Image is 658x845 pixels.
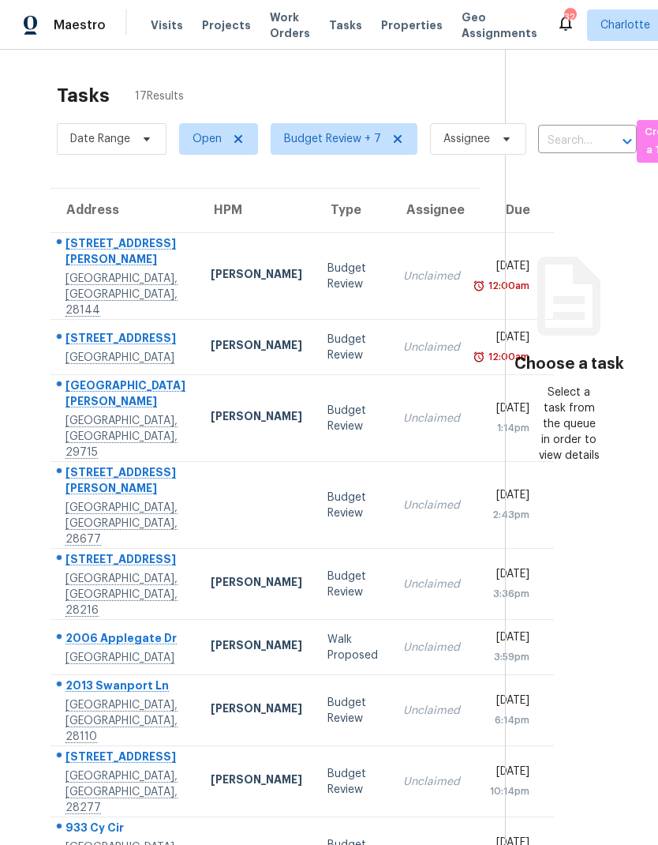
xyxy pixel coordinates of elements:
[327,766,378,798] div: Budget Review
[403,269,460,284] div: Unclaimed
[485,507,529,523] div: 2:43pm
[270,9,310,41] span: Work Orders
[50,189,198,233] th: Address
[403,703,460,719] div: Unclaimed
[514,356,624,372] h3: Choose a task
[443,131,490,147] span: Assignee
[473,349,485,365] img: Overdue Alarm Icon
[211,700,302,720] div: [PERSON_NAME]
[403,498,460,513] div: Unclaimed
[485,329,529,349] div: [DATE]
[70,131,130,147] span: Date Range
[211,772,302,791] div: [PERSON_NAME]
[202,17,251,33] span: Projects
[403,340,460,355] div: Unclaimed
[327,569,378,600] div: Budget Review
[616,130,638,152] button: Open
[211,408,302,428] div: [PERSON_NAME]
[600,17,650,33] span: Charlotte
[485,487,529,507] div: [DATE]
[537,385,601,464] div: Select a task from the queue in order to view details
[327,490,378,521] div: Budget Review
[538,129,593,153] input: Search by address
[485,586,529,602] div: 3:36pm
[485,258,529,278] div: [DATE]
[284,131,381,147] span: Budget Review + 7
[473,278,485,294] img: Overdue Alarm Icon
[485,764,529,783] div: [DATE]
[57,88,110,103] h2: Tasks
[211,266,302,286] div: [PERSON_NAME]
[327,332,378,363] div: Budget Review
[485,649,529,665] div: 3:59pm
[327,403,378,434] div: Budget Review
[315,189,391,233] th: Type
[211,337,302,357] div: [PERSON_NAME]
[485,420,529,436] div: 1:14pm
[485,566,529,586] div: [DATE]
[193,131,222,147] span: Open
[485,629,529,649] div: [DATE]
[473,189,554,233] th: Due
[391,189,473,233] th: Assignee
[198,189,315,233] th: HPM
[329,20,362,31] span: Tasks
[485,783,529,799] div: 10:14pm
[485,349,529,365] div: 12:00am
[327,695,378,727] div: Budget Review
[403,774,460,790] div: Unclaimed
[485,278,529,294] div: 12:00am
[211,637,302,657] div: [PERSON_NAME]
[211,574,302,594] div: [PERSON_NAME]
[135,88,184,104] span: 17 Results
[151,17,183,33] span: Visits
[564,9,575,25] div: 32
[485,400,529,420] div: [DATE]
[327,261,378,292] div: Budget Review
[65,820,185,839] div: 933 Cy Cir
[54,17,106,33] span: Maestro
[485,693,529,712] div: [DATE]
[327,632,378,663] div: Walk Proposed
[403,411,460,426] div: Unclaimed
[381,17,443,33] span: Properties
[462,9,537,41] span: Geo Assignments
[485,712,529,728] div: 6:14pm
[403,640,460,655] div: Unclaimed
[403,576,460,592] div: Unclaimed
